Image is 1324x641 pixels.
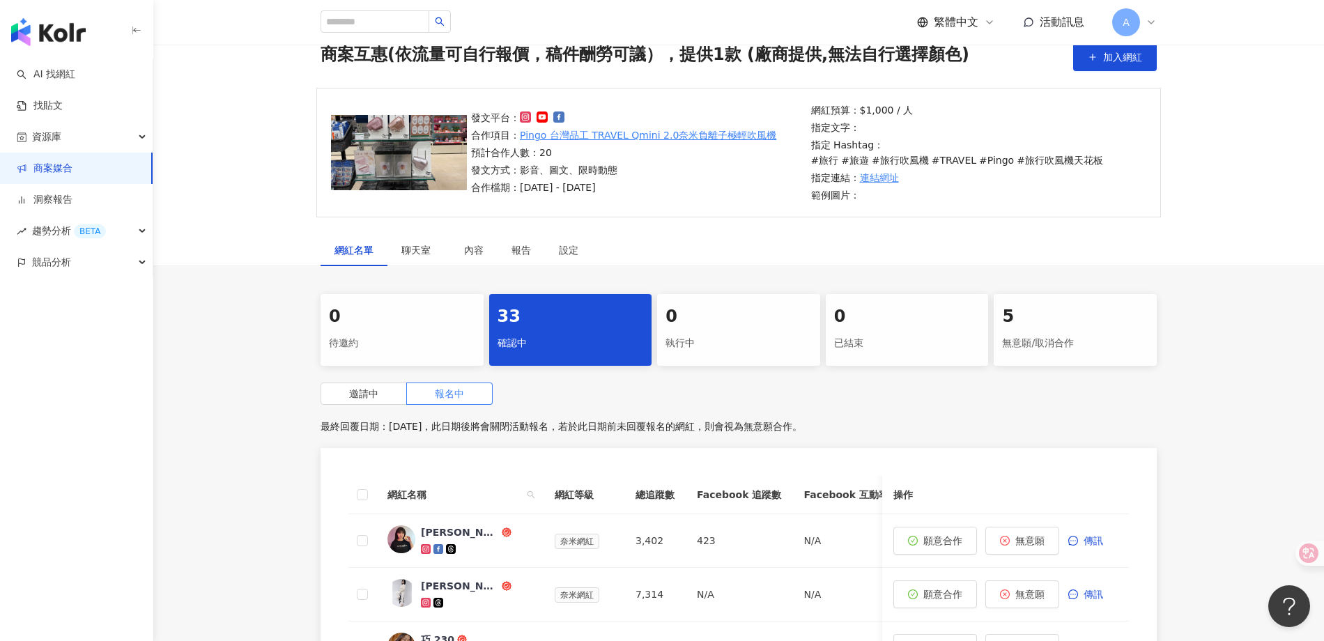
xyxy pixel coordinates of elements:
[811,120,1143,135] p: 指定文字：
[811,170,1143,185] p: 指定連結：
[471,128,776,143] p: 合作項目：
[498,305,644,329] div: 33
[435,17,445,26] span: search
[1084,589,1103,600] span: 傳訊
[1103,52,1142,63] span: 加入網紅
[1123,15,1130,30] span: A
[511,242,531,258] div: 報告
[811,137,1143,168] p: 指定 Hashtag：
[401,245,436,255] span: 聊天室
[841,153,869,168] p: #旅遊
[908,589,918,599] span: check-circle
[471,110,776,125] p: 發文平台：
[860,170,899,185] a: 連結網址
[979,153,1014,168] p: #Pingo
[524,484,538,505] span: search
[421,525,499,539] div: [PERSON_NAME]斐
[1002,305,1148,329] div: 5
[985,580,1059,608] button: 無意願
[1002,332,1148,355] div: 無意願/取消合作
[17,226,26,236] span: rise
[792,568,899,621] td: N/A
[555,587,599,603] span: 奈米網紅
[387,487,521,502] span: 網紅名稱
[17,162,72,176] a: 商案媒合
[321,416,1157,437] p: 最終回覆日期：[DATE]，此日期後將會關閉活動報名，若於此日期前未回覆報名的網紅，則會視為無意願合作。
[559,242,578,258] div: 設定
[421,579,499,593] div: [PERSON_NAME]🧚‍♀️小隻開運站·關注我❤️ 伍柒™
[17,99,63,113] a: 找貼文
[435,388,464,399] span: 報名中
[74,224,106,238] div: BETA
[985,527,1059,555] button: 無意願
[17,68,75,82] a: searchAI 找網紅
[1084,535,1103,546] span: 傳訊
[686,476,792,514] th: Facebook 追蹤數
[331,115,467,190] img: Pingo 台灣品工 TRAVEL Qmini 2.0奈米負離子極輕吹風機
[17,193,72,207] a: 洞察報告
[555,534,599,549] span: 奈米網紅
[11,18,86,46] img: logo
[1073,43,1157,71] button: 加入網紅
[32,247,71,278] span: 競品分析
[387,525,415,553] img: KOL Avatar
[1068,589,1078,599] span: message
[811,187,1143,203] p: 範例圖片：
[1268,585,1310,627] iframe: Help Scout Beacon - Open
[471,180,776,195] p: 合作檔期：[DATE] - [DATE]
[923,535,962,546] span: 願意合作
[32,215,106,247] span: 趨勢分析
[686,514,792,568] td: 423
[387,579,415,607] img: KOL Avatar
[665,305,812,329] div: 0
[665,332,812,355] div: 執行中
[934,15,978,30] span: 繁體中文
[923,589,962,600] span: 願意合作
[1068,580,1118,608] button: 傳訊
[1068,527,1118,555] button: 傳訊
[349,388,378,399] span: 邀請中
[471,145,776,160] p: 預計合作人數：20
[1015,535,1045,546] span: 無意願
[624,568,686,621] td: 7,314
[329,332,475,355] div: 待邀約
[1017,153,1103,168] p: #旅行吹風機天花板
[520,128,776,143] a: Pingo 台灣品工 TRAVEL Qmini 2.0奈米負離子極輕吹風機
[834,332,980,355] div: 已結束
[32,121,61,153] span: 資源庫
[527,491,535,499] span: search
[321,43,969,71] span: 商案互惠(依流量可自行報價，稿件酬勞可議），提供1款 (廠商提供,無法自行選擇顏色)
[686,568,792,621] td: N/A
[932,153,976,168] p: #TRAVEL
[893,580,977,608] button: 願意合作
[471,162,776,178] p: 發文方式：影音、圖文、限時動態
[872,153,929,168] p: #旅行吹風機
[1000,589,1010,599] span: close-circle
[464,242,484,258] div: 內容
[334,242,374,258] div: 網紅名單
[1015,589,1045,600] span: 無意願
[811,153,839,168] p: #旅行
[498,332,644,355] div: 確認中
[329,305,475,329] div: 0
[1040,15,1084,29] span: 活動訊息
[624,476,686,514] th: 總追蹤數
[811,102,1143,118] p: 網紅預算：$1,000 / 人
[882,476,1129,514] th: 操作
[792,514,899,568] td: N/A
[792,476,899,514] th: Facebook 互動率
[893,527,977,555] button: 願意合作
[1000,536,1010,546] span: close-circle
[544,476,624,514] th: 網紅等級
[834,305,980,329] div: 0
[624,514,686,568] td: 3,402
[1068,536,1078,546] span: message
[908,536,918,546] span: check-circle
